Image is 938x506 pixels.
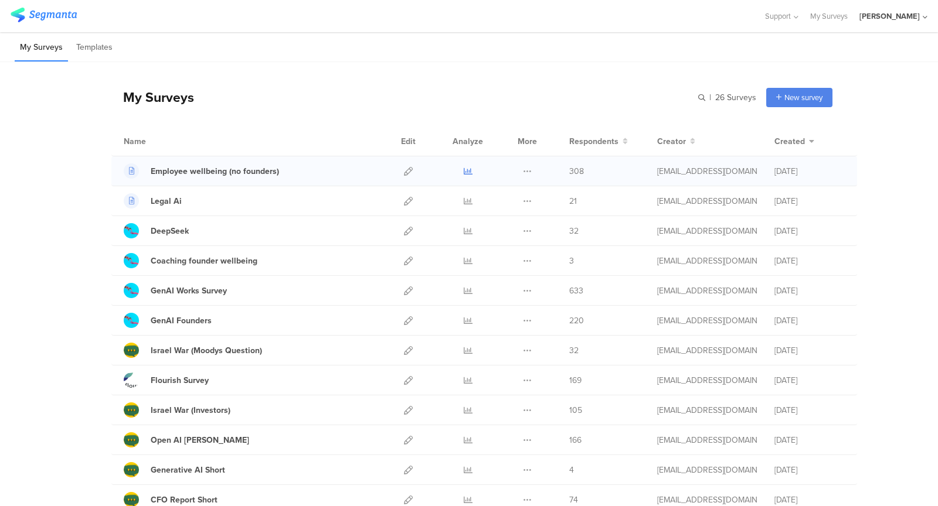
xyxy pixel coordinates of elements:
div: [DATE] [774,494,845,506]
a: Israel War (Moodys Question) [124,343,262,358]
div: [DATE] [774,195,845,207]
div: [DATE] [774,255,845,267]
div: yael@ybenjamin.com [657,255,757,267]
span: 169 [569,374,582,387]
div: [DATE] [774,314,845,327]
li: Templates [71,34,118,61]
div: [DATE] [774,404,845,416]
div: GenAI Works Survey [151,285,227,297]
div: More [515,126,540,156]
span: Respondents [569,135,618,148]
span: Support [765,11,791,22]
div: yael@ybenjamin.com [657,494,757,506]
div: [DATE] [774,374,845,387]
div: Israel War (Investors) [151,404,230,416]
div: Coaching founder wellbeing [151,255,257,267]
span: 166 [569,434,582,446]
div: yael@ybenjamin.com [657,464,757,476]
li: My Surveys [15,34,68,61]
span: 32 [569,344,579,357]
span: 220 [569,314,584,327]
div: Edit [396,126,421,156]
div: Employee wellbeing (no founders) [151,165,279,177]
a: Open AI [PERSON_NAME] [124,432,249,447]
a: GenAI Founders [124,313,212,328]
span: 26 Surveys [715,91,756,104]
a: Flourish Survey [124,372,209,388]
div: Legal Ai [151,195,182,207]
a: Israel War (Investors) [124,402,230,418]
div: GenAI Founders [151,314,212,327]
span: 308 [569,165,584,177]
span: 4 [569,464,574,476]
span: 74 [569,494,578,506]
span: 3 [569,255,574,267]
div: yael@ybenjamin.com [657,195,757,207]
button: Respondents [569,135,628,148]
span: 633 [569,285,583,297]
img: segmanta logo [11,8,77,22]
button: Creator [657,135,695,148]
div: yael@ybenjamin.com [657,314,757,327]
div: yael@ybenjamin.com [657,434,757,446]
span: | [708,91,713,104]
div: Generative AI Short [151,464,225,476]
div: Name [124,135,194,148]
a: GenAI Works Survey [124,283,227,298]
div: Analyze [450,126,485,156]
span: 21 [569,195,577,207]
div: Open AI Sam Altman [151,434,249,446]
div: Flourish Survey [151,374,209,387]
a: Coaching founder wellbeing [124,253,257,268]
a: Employee wellbeing (no founders) [124,163,279,179]
div: yael@ybenjamin.com [657,344,757,357]
span: 32 [569,225,579,237]
div: yael@ybenjamin.com [657,404,757,416]
div: [DATE] [774,464,845,476]
div: [DATE] [774,285,845,297]
button: Created [774,135,814,148]
div: [PERSON_NAME] [859,11,920,22]
span: New survey [784,92,823,103]
div: DeepSeek [151,225,189,237]
div: yael@ybenjamin.com [657,374,757,387]
div: yael@ybenjamin.com [657,285,757,297]
div: yael@ybenjamin.com [657,225,757,237]
div: My Surveys [111,87,194,107]
a: DeepSeek [124,223,189,238]
span: Created [774,135,805,148]
div: CFO Report Short [151,494,217,506]
div: [DATE] [774,225,845,237]
div: yael@ybenjamin.com [657,165,757,177]
div: Israel War (Moodys Question) [151,344,262,357]
span: 105 [569,404,582,416]
div: [DATE] [774,434,845,446]
div: [DATE] [774,165,845,177]
a: Generative AI Short [124,462,225,477]
span: Creator [657,135,686,148]
a: Legal Ai [124,193,182,208]
div: [DATE] [774,344,845,357]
